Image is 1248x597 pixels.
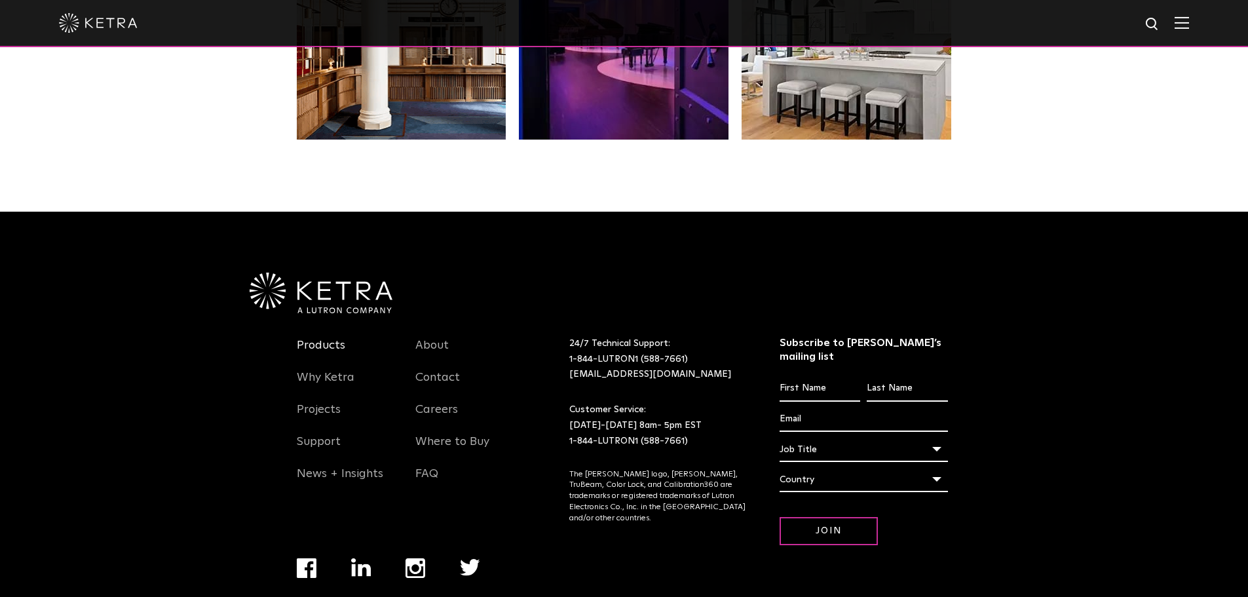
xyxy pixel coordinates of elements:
input: Email [780,407,948,432]
a: Careers [415,402,458,433]
a: Where to Buy [415,434,489,465]
img: facebook [297,558,316,578]
a: Support [297,434,341,465]
a: Contact [415,370,460,400]
div: Job Title [780,437,948,462]
img: linkedin [351,558,371,577]
img: instagram [406,558,425,578]
img: Hamburger%20Nav.svg [1175,16,1189,29]
div: Navigation Menu [415,336,515,497]
a: 1-844-LUTRON1 (588-7661) [569,436,688,446]
a: Projects [297,402,341,433]
a: Products [297,338,345,368]
img: ketra-logo-2019-white [59,13,138,33]
div: Country [780,467,948,492]
input: Last Name [867,376,947,401]
p: 24/7 Technical Support: [569,336,747,383]
input: First Name [780,376,860,401]
h3: Subscribe to [PERSON_NAME]’s mailing list [780,336,948,364]
p: The [PERSON_NAME] logo, [PERSON_NAME], TruBeam, Color Lock, and Calibration360 are trademarks or ... [569,469,747,524]
a: FAQ [415,467,438,497]
a: 1-844-LUTRON1 (588-7661) [569,355,688,364]
img: search icon [1144,16,1161,33]
a: [EMAIL_ADDRESS][DOMAIN_NAME] [569,370,731,379]
div: Navigation Menu [297,336,396,497]
a: Why Ketra [297,370,354,400]
a: News + Insights [297,467,383,497]
a: About [415,338,449,368]
img: twitter [460,559,480,576]
p: Customer Service: [DATE]-[DATE] 8am- 5pm EST [569,402,747,449]
input: Join [780,517,878,545]
img: Ketra-aLutronCo_White_RGB [250,273,392,313]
